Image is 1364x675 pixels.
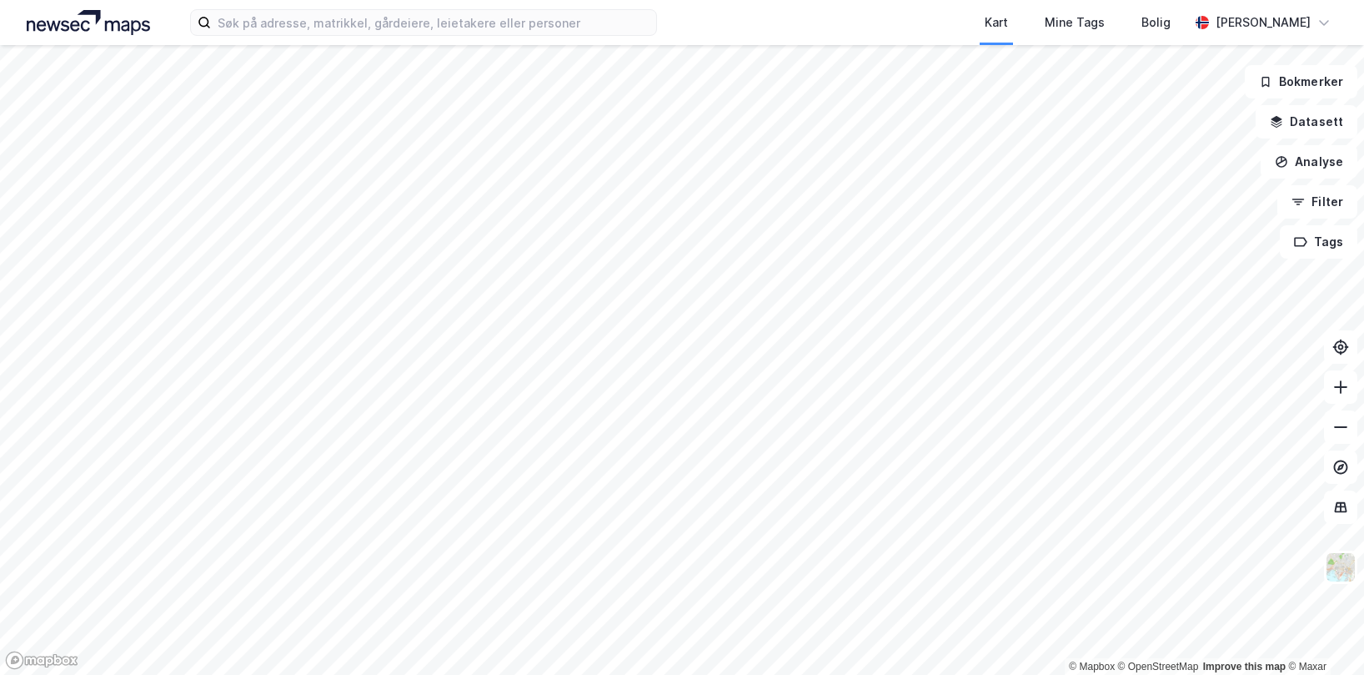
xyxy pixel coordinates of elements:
[1280,225,1357,259] button: Tags
[1277,185,1357,219] button: Filter
[1203,661,1286,672] a: Improve this map
[1325,552,1356,583] img: Z
[1245,65,1357,98] button: Bokmerker
[985,13,1008,33] div: Kart
[211,10,656,35] input: Søk på adresse, matrikkel, gårdeiere, leietakere eller personer
[1281,595,1364,675] iframe: Chat Widget
[1069,661,1115,672] a: Mapbox
[1216,13,1311,33] div: [PERSON_NAME]
[1045,13,1105,33] div: Mine Tags
[1256,105,1357,139] button: Datasett
[27,10,150,35] img: logo.a4113a55bc3d86da70a041830d287a7e.svg
[5,651,78,670] a: Mapbox homepage
[1118,661,1199,672] a: OpenStreetMap
[1261,145,1357,179] button: Analyse
[1141,13,1171,33] div: Bolig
